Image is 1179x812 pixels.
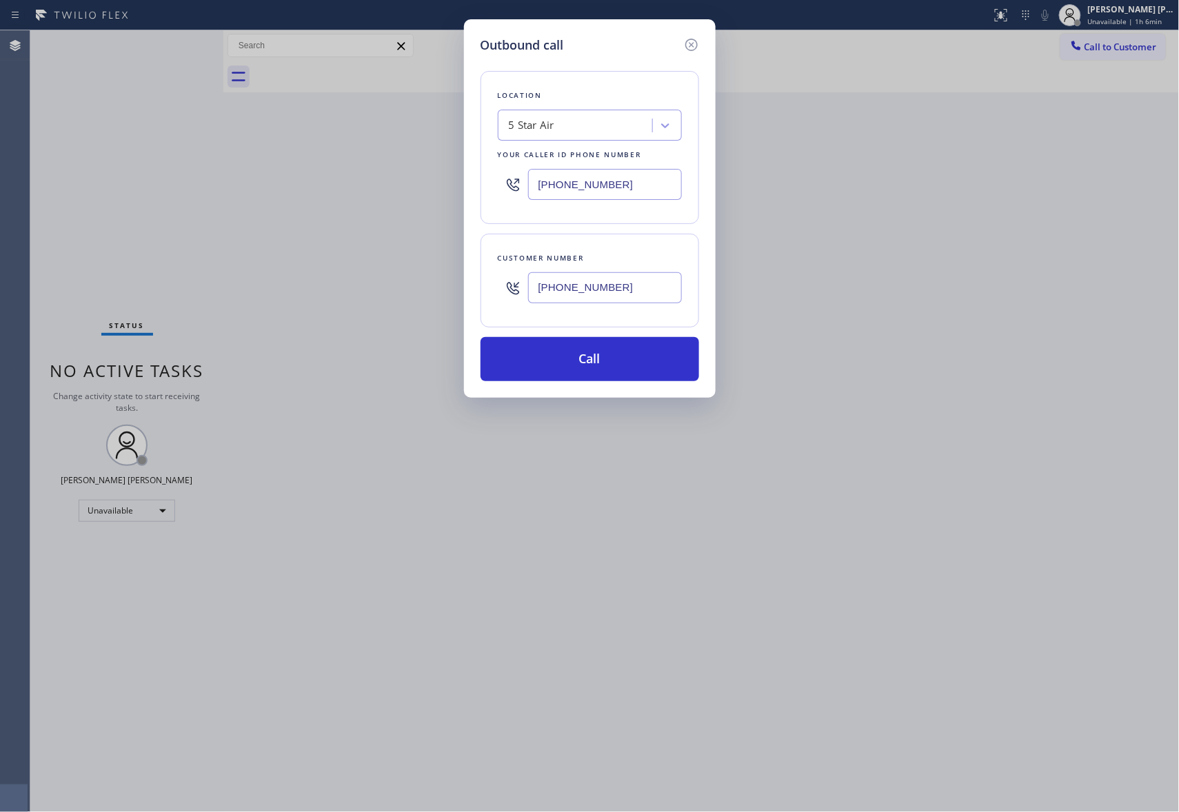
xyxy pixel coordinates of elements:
div: Your caller id phone number [498,148,682,162]
div: 5 Star Air [509,118,554,134]
div: Customer number [498,251,682,265]
button: Call [481,337,699,381]
input: (123) 456-7890 [528,169,682,200]
h5: Outbound call [481,36,564,54]
div: Location [498,88,682,103]
input: (123) 456-7890 [528,272,682,303]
